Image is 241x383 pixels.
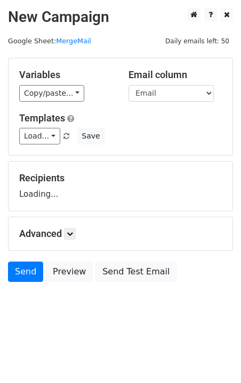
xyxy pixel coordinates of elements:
[19,172,222,184] h5: Recipients
[19,228,222,240] h5: Advanced
[8,262,43,282] a: Send
[19,172,222,200] div: Loading...
[19,69,113,81] h5: Variables
[77,128,105,144] button: Save
[8,8,233,26] h2: New Campaign
[8,37,91,45] small: Google Sheet:
[46,262,93,282] a: Preview
[19,112,65,124] a: Templates
[162,37,233,45] a: Daily emails left: 50
[128,69,222,81] h5: Email column
[19,128,60,144] a: Load...
[95,262,176,282] a: Send Test Email
[56,37,91,45] a: MergeMail
[162,35,233,47] span: Daily emails left: 50
[19,85,84,102] a: Copy/paste...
